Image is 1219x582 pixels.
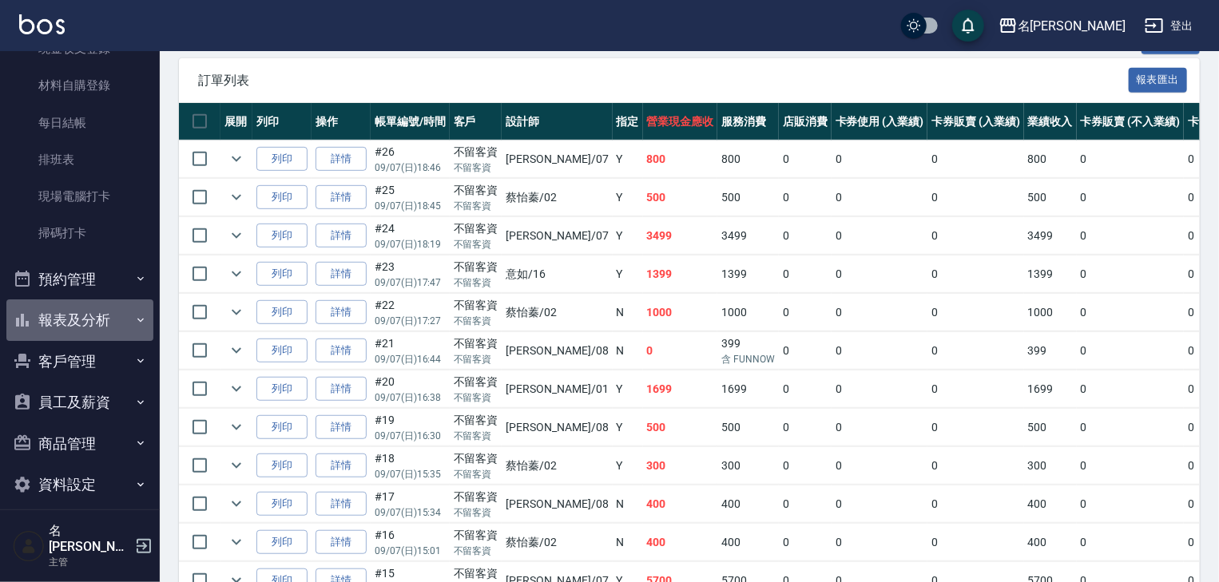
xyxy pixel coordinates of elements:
td: 0 [779,485,832,523]
td: #23 [371,255,450,293]
td: N [613,294,643,331]
div: 不留客資 [454,489,498,505]
td: 0 [1077,255,1184,293]
td: #21 [371,332,450,370]
button: 商品管理 [6,423,153,465]
td: #22 [371,294,450,331]
button: 列印 [256,492,308,517]
a: 排班表 [6,141,153,178]
td: 0 [832,141,928,178]
td: #26 [371,141,450,178]
th: 客戶 [450,103,502,141]
td: 800 [1024,141,1077,178]
button: 資料設定 [6,464,153,505]
div: 不留客資 [454,259,498,275]
div: 不留客資 [454,182,498,199]
td: 0 [1077,179,1184,216]
td: 1000 [643,294,718,331]
a: 報表匯出 [1129,72,1188,87]
td: 400 [643,524,718,561]
p: 不留客資 [454,314,498,328]
td: 0 [832,332,928,370]
td: 0 [779,141,832,178]
td: 300 [1024,447,1077,485]
td: [PERSON_NAME] /01 [502,370,612,408]
td: 300 [717,447,779,485]
img: Logo [19,14,65,34]
button: 報表及分析 [6,299,153,341]
a: 每日結帳 [6,105,153,141]
th: 展開 [220,103,252,141]
div: 不留客資 [454,527,498,544]
td: 3499 [643,217,718,255]
div: 不留客資 [454,335,498,352]
td: 0 [779,332,832,370]
td: #19 [371,409,450,446]
td: 400 [1024,485,1077,523]
p: 09/07 (日) 15:35 [375,467,446,481]
td: 1399 [1024,255,1077,293]
td: 0 [1077,485,1184,523]
td: 1399 [717,255,779,293]
button: expand row [224,224,248,247]
p: 09/07 (日) 17:27 [375,314,446,328]
th: 服務消費 [717,103,779,141]
td: Y [613,409,643,446]
td: Y [613,255,643,293]
td: 3499 [717,217,779,255]
td: 0 [1077,294,1184,331]
th: 卡券販賣 (不入業績) [1077,103,1184,141]
th: 設計師 [502,103,612,141]
th: 操作 [312,103,371,141]
td: #20 [371,370,450,408]
td: 0 [1077,447,1184,485]
button: expand row [224,262,248,286]
h5: 名[PERSON_NAME] [49,523,130,555]
td: 400 [717,485,779,523]
p: 09/07 (日) 18:46 [375,160,446,175]
td: 500 [1024,409,1077,446]
td: 0 [927,370,1024,408]
td: Y [613,370,643,408]
th: 店販消費 [779,103,832,141]
td: 500 [1024,179,1077,216]
td: 1699 [1024,370,1077,408]
button: 客戶管理 [6,341,153,382]
p: 不留客資 [454,429,498,443]
td: 1399 [643,255,718,293]
a: 詳情 [316,530,367,555]
td: 0 [779,217,832,255]
a: 現場電腦打卡 [6,178,153,215]
td: 0 [927,447,1024,485]
button: save [952,10,984,42]
p: 09/07 (日) 17:47 [375,275,446,290]
td: 0 [927,485,1024,523]
button: 列印 [256,224,308,248]
div: 不留客資 [454,412,498,429]
td: 0 [779,409,832,446]
a: 詳情 [316,262,367,287]
td: [PERSON_NAME] /08 [502,332,612,370]
a: 詳情 [316,377,367,402]
td: Y [613,179,643,216]
td: 400 [717,524,779,561]
th: 卡券販賣 (入業績) [927,103,1024,141]
button: expand row [224,185,248,209]
td: #18 [371,447,450,485]
button: 名[PERSON_NAME] [992,10,1132,42]
td: 0 [1077,370,1184,408]
td: 0 [779,524,832,561]
td: 蔡怡蓁 /02 [502,524,612,561]
button: 列印 [256,453,308,478]
div: 不留客資 [454,144,498,160]
p: 09/07 (日) 16:44 [375,352,446,366]
td: [PERSON_NAME] /08 [502,409,612,446]
button: expand row [224,377,248,401]
button: 列印 [256,185,308,210]
td: 0 [779,370,832,408]
td: 399 [717,332,779,370]
div: 名[PERSON_NAME] [1018,16,1126,36]
a: 詳情 [316,339,367,363]
td: #17 [371,485,450,523]
p: 不留客資 [454,544,498,558]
